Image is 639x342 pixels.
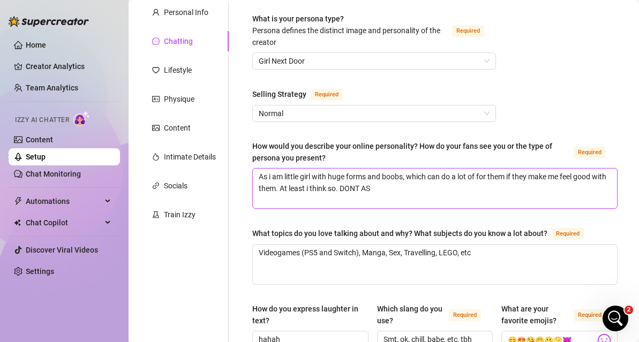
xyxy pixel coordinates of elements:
div: How would you describe your online personality? How do your fans see you or the type of persona y... [252,140,569,164]
span: message [152,37,160,45]
label: What are your favorite emojis? [501,303,618,326]
span: 2 [625,306,633,314]
span: link [152,182,160,189]
span: Required [449,309,481,321]
iframe: Intercom live chat [603,306,628,331]
a: Content [26,135,53,144]
span: Automations [26,193,102,210]
img: logo-BBDzfeDw.svg [9,16,89,27]
span: Persona defines the distinct image and personality of the creator [252,26,440,47]
span: Required [452,25,484,37]
span: user [152,9,160,16]
div: Lifestyle [164,64,192,76]
textarea: How would you describe your online personality? How do your fans see you or the type of persona y... [253,169,617,208]
div: How do you express laughter in text? [252,303,361,326]
span: Required [574,147,606,158]
img: Chat Copilot [14,219,21,226]
div: Content [164,122,191,134]
div: Train Izzy [164,209,196,221]
a: Settings [26,267,54,276]
div: Intimate Details [164,151,216,163]
img: AI Chatter [73,111,90,126]
div: Selling Strategy [252,88,306,100]
span: idcard [152,95,160,103]
label: What topics do you love talking about and why? What subjects do you know a lot about? [252,227,596,240]
label: How would you describe your online personality? How do your fans see you or the type of persona y... [252,140,618,164]
label: Selling Strategy [252,88,355,101]
a: Home [26,41,46,49]
span: experiment [152,211,160,218]
a: Chat Monitoring [26,170,81,178]
label: How do you express laughter in text? [252,303,369,326]
a: Team Analytics [26,83,78,92]
div: Socials [164,180,187,192]
span: Chat Copilot [26,214,102,231]
div: Chatting [164,35,193,47]
span: Normal [259,105,490,121]
span: What is your persona type? [252,14,440,47]
a: Setup [26,153,46,161]
span: picture [152,124,160,132]
a: Creator Analytics [26,58,111,75]
span: Required [574,309,606,321]
textarea: What topics do you love talking about and why? What subjects do you know a lot about? [253,245,617,284]
span: Izzy AI Chatter [15,115,69,125]
div: Personal Info [164,6,208,18]
div: Which slang do you use? [377,303,445,326]
div: Physique [164,93,194,105]
span: fire [152,153,160,161]
label: Which slang do you use? [377,303,493,326]
span: thunderbolt [14,197,22,206]
span: Required [552,228,584,240]
div: What topics do you love talking about and why? What subjects do you know a lot about? [252,227,547,239]
span: Girl Next Door [259,53,490,69]
span: heart [152,66,160,74]
div: What are your favorite emojis? [501,303,569,326]
span: Required [311,89,343,101]
a: Discover Viral Videos [26,246,98,254]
